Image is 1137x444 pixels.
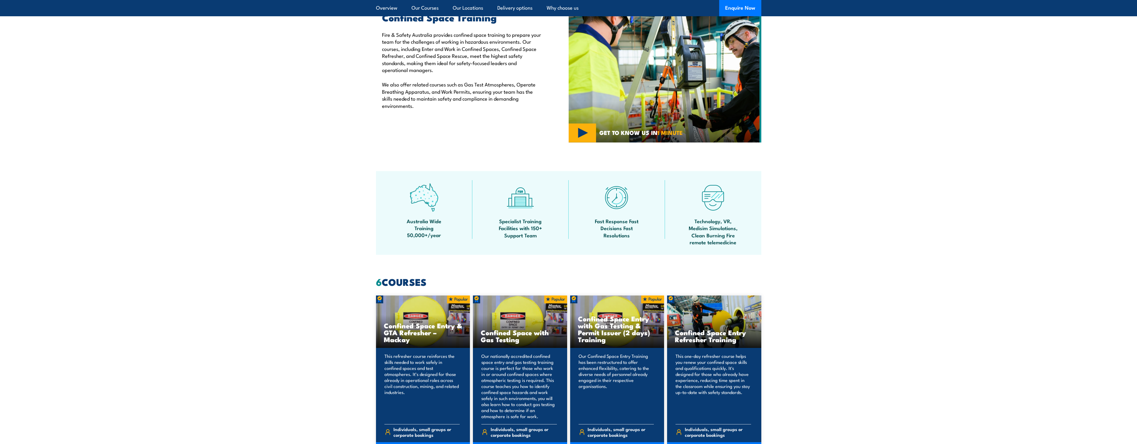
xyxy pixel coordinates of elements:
[384,353,460,419] p: This refresher course reinforces the skills needed to work safely in confined spaces and test atm...
[590,217,644,239] span: Fast Response Fast Decisions Fast Resolutions
[685,426,751,438] span: Individuals, small groups or corporate bookings
[676,353,751,419] p: This one-day refresher course helps you renew your confined space skills and qualifications quick...
[376,277,761,286] h2: COURSES
[599,130,683,135] span: GET TO KNOW US IN
[382,13,541,21] h2: Confined Space Training
[481,353,557,419] p: Our nationally accredited confined space entry and gas testing training course is perfect for tho...
[376,274,382,289] strong: 6
[506,183,535,212] img: facilities-icon
[699,183,727,212] img: tech-icon
[657,128,683,137] strong: 1 MINUTE
[686,217,740,246] span: Technology, VR, Medisim Simulations, Clean Burning Fire remote telemedicine
[481,329,559,343] h3: Confined Space with Gas Testing
[410,183,438,212] img: auswide-icon
[675,329,753,343] h3: Confined Space Entry Refresher Training
[491,426,557,438] span: Individuals, small groups or corporate bookings
[384,322,462,343] h3: Confined Space Entry & GTA Refresher – Mackay
[382,81,541,109] p: We also offer related courses such as Gas Test Atmospheres, Operate Breathing Apparatus, and Work...
[397,217,451,239] span: Australia Wide Training 50,000+/year
[578,315,657,343] h3: Confined Space Entry with Gas Testing & Permit Issuer (2 days) Training
[493,217,548,239] span: Specialist Training Facilities with 150+ Support Team
[382,31,541,73] p: Fire & Safety Australia provides confined space training to prepare your team for the challenges ...
[393,426,460,438] span: Individuals, small groups or corporate bookings
[588,426,654,438] span: Individuals, small groups or corporate bookings
[602,183,631,212] img: fast-icon
[579,353,654,419] p: Our Confined Space Entry Training has been restructured to offer enhanced flexibility, catering t...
